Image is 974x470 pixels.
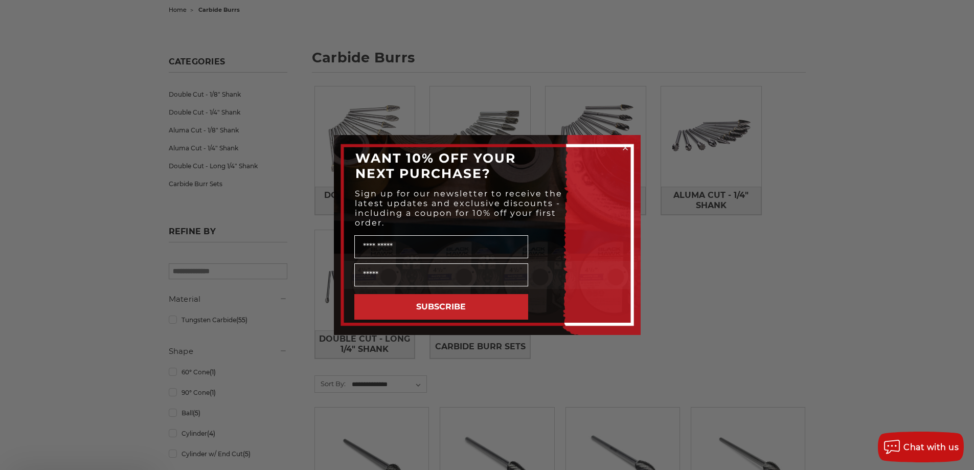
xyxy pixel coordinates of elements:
input: Email [354,263,528,286]
button: Chat with us [878,432,964,462]
span: Sign up for our newsletter to receive the latest updates and exclusive discounts - including a co... [355,189,562,228]
span: Chat with us [903,442,959,452]
button: Close dialog [620,143,630,153]
span: WANT 10% OFF YOUR NEXT PURCHASE? [355,150,516,181]
button: SUBSCRIBE [354,294,528,320]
